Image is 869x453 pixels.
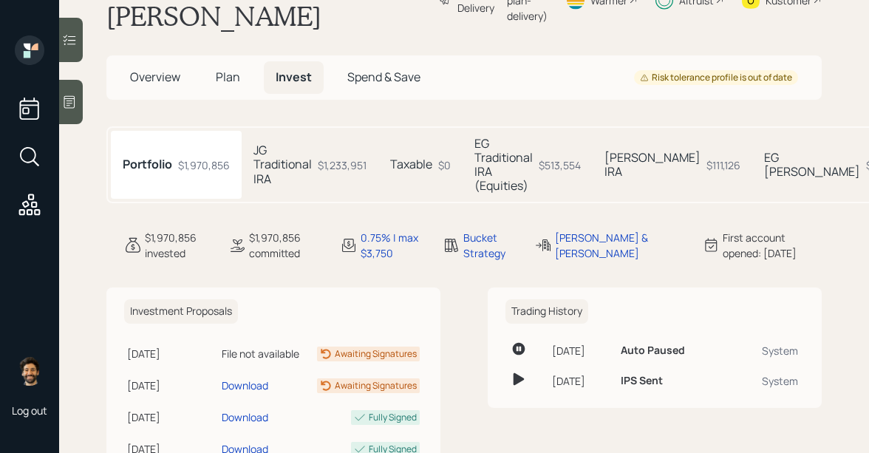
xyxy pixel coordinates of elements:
[369,411,417,424] div: Fully Signed
[552,373,609,389] div: [DATE]
[253,143,312,186] h5: JG Traditional IRA
[216,69,240,85] span: Plan
[390,157,432,171] h5: Taxable
[552,343,609,358] div: [DATE]
[474,137,533,194] h5: EG Traditional IRA (Equities)
[127,409,216,425] div: [DATE]
[539,157,581,173] div: $513,554
[737,343,798,358] div: System
[222,378,268,393] div: Download
[361,230,425,261] div: 0.75% | max $3,750
[130,69,180,85] span: Overview
[764,151,860,179] h5: EG [PERSON_NAME]
[318,157,367,173] div: $1,233,951
[335,379,417,392] div: Awaiting Signatures
[276,69,312,85] span: Invest
[222,346,304,361] div: File not available
[178,157,230,173] div: $1,970,856
[604,151,701,179] h5: [PERSON_NAME] IRA
[127,378,216,393] div: [DATE]
[723,230,822,261] div: First account opened: [DATE]
[505,299,588,324] h6: Trading History
[222,409,268,425] div: Download
[555,230,684,261] div: [PERSON_NAME] & [PERSON_NAME]
[621,344,685,357] h6: Auto Paused
[335,347,417,361] div: Awaiting Signatures
[706,157,740,173] div: $111,126
[463,230,517,261] div: Bucket Strategy
[15,356,44,386] img: eric-schwartz-headshot.png
[438,157,451,173] div: $0
[737,373,798,389] div: System
[127,346,216,361] div: [DATE]
[249,230,322,261] div: $1,970,856 committed
[145,230,211,261] div: $1,970,856 invested
[347,69,420,85] span: Spend & Save
[640,72,792,84] div: Risk tolerance profile is out of date
[12,403,47,418] div: Log out
[621,375,663,387] h6: IPS Sent
[123,157,172,171] h5: Portfolio
[124,299,238,324] h6: Investment Proposals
